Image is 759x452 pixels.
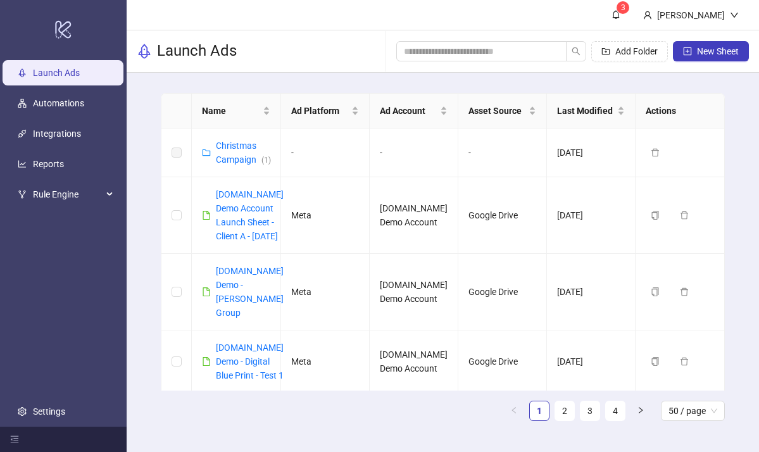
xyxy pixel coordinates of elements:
button: left [504,401,524,421]
span: down [730,11,739,20]
h3: Launch Ads [157,41,237,61]
a: [DOMAIN_NAME] Demo Account Launch Sheet - Client A - [DATE] [216,189,284,241]
span: bell [612,10,620,19]
button: right [630,401,651,421]
a: 4 [606,401,625,420]
a: Automations [33,98,84,108]
th: Asset Source [458,94,547,129]
span: Name [202,104,260,118]
span: user [643,11,652,20]
span: fork [18,190,27,199]
td: [DOMAIN_NAME] Demo Account [370,177,458,254]
td: Google Drive [458,254,547,330]
span: Ad Platform [291,104,349,118]
td: [DATE] [547,129,636,177]
td: Google Drive [458,330,547,393]
th: Ad Platform [281,94,370,129]
td: - [281,129,370,177]
span: plus-square [683,47,692,56]
a: Reports [33,159,64,169]
span: delete [680,357,689,366]
td: - [370,129,458,177]
td: [DATE] [547,254,636,330]
span: search [572,47,580,56]
span: Add Folder [615,46,658,56]
iframe: Intercom live chat [716,409,746,439]
div: Page Size [661,401,725,421]
td: [DATE] [547,177,636,254]
a: 2 [555,401,574,420]
span: file [202,211,211,220]
a: 3 [580,401,599,420]
sup: 3 [617,1,629,14]
span: Asset Source [468,104,526,118]
td: Meta [281,254,370,330]
li: Next Page [630,401,651,421]
a: Settings [33,406,65,417]
td: - [458,129,547,177]
div: [PERSON_NAME] [652,8,730,22]
button: New Sheet [673,41,749,61]
a: 1 [530,401,549,420]
span: copy [651,211,660,220]
button: Add Folder [591,41,668,61]
span: delete [680,287,689,296]
span: file [202,287,211,296]
span: 3 [621,3,625,12]
td: Meta [281,330,370,393]
li: 2 [555,401,575,421]
span: Ad Account [380,104,437,118]
span: Rule Engine [33,182,103,207]
th: Name [192,94,280,129]
a: [DOMAIN_NAME] Demo - Digital Blue Print - Test 1 [216,342,284,380]
span: copy [651,357,660,366]
li: 3 [580,401,600,421]
span: left [510,406,518,414]
span: folder-add [601,47,610,56]
li: Previous Page [504,401,524,421]
span: Last Modified [557,104,615,118]
td: Meta [281,177,370,254]
span: folder [202,148,211,157]
th: Actions [636,94,724,129]
span: delete [680,211,689,220]
span: file [202,357,211,366]
a: Integrations [33,129,81,139]
td: [DOMAIN_NAME] Demo Account [370,330,458,393]
span: right [637,406,644,414]
td: Google Drive [458,177,547,254]
span: copy [651,287,660,296]
a: Christmas Campaign(1) [216,141,271,165]
li: 4 [605,401,625,421]
th: Last Modified [547,94,636,129]
span: delete [651,148,660,157]
span: ( 1 ) [261,156,271,165]
span: menu-fold [10,435,19,444]
td: [DATE] [547,330,636,393]
span: New Sheet [697,46,739,56]
span: 50 / page [668,401,717,420]
th: Ad Account [370,94,458,129]
td: [DOMAIN_NAME] Demo Account [370,254,458,330]
a: Launch Ads [33,68,80,78]
span: rocket [137,44,152,59]
li: 1 [529,401,549,421]
a: [DOMAIN_NAME] Demo - [PERSON_NAME] Group [216,266,284,318]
